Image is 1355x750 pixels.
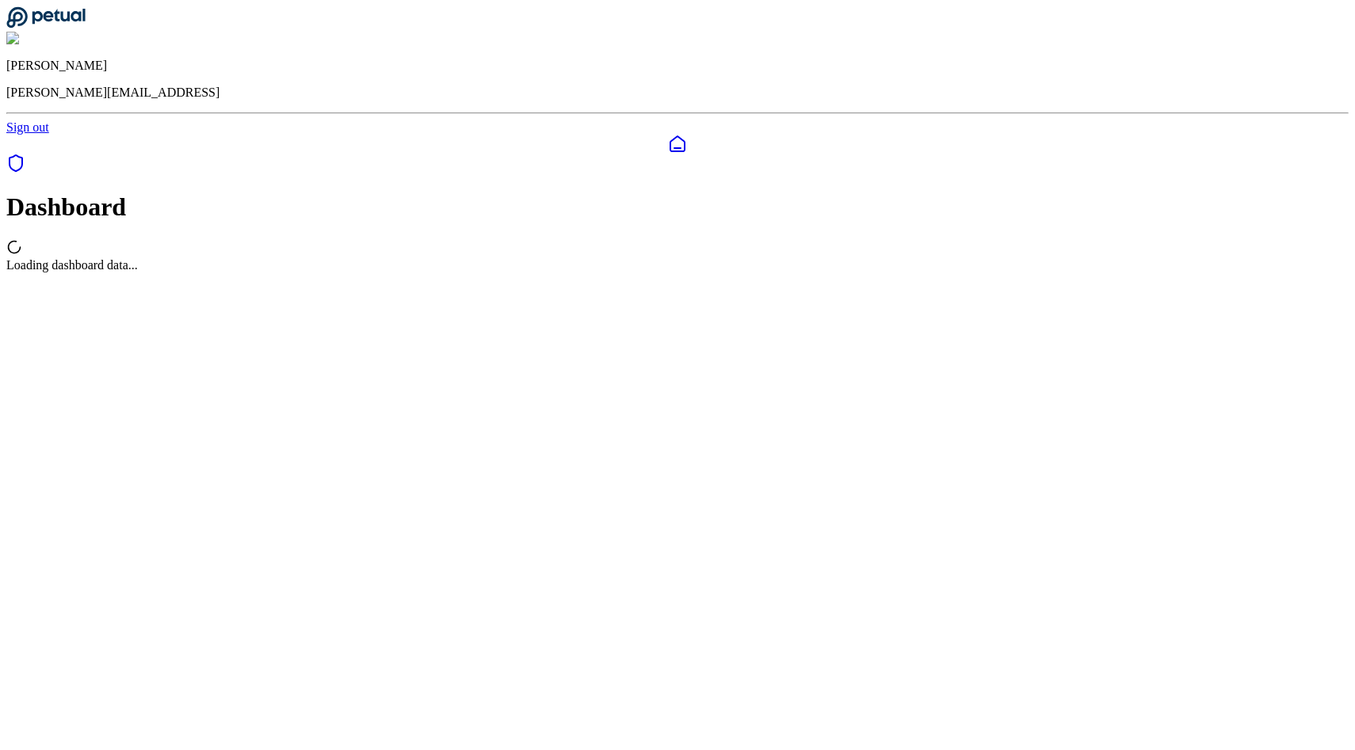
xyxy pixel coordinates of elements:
[6,162,25,175] a: SOC 1 Reports
[6,192,1349,222] h1: Dashboard
[6,86,1349,100] p: [PERSON_NAME][EMAIL_ADDRESS]
[6,17,86,31] a: Go to Dashboard
[6,258,1349,272] div: Loading dashboard data...
[6,59,1349,73] p: [PERSON_NAME]
[6,120,49,134] a: Sign out
[6,32,74,46] img: Andrew Li
[6,135,1349,154] a: Dashboard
